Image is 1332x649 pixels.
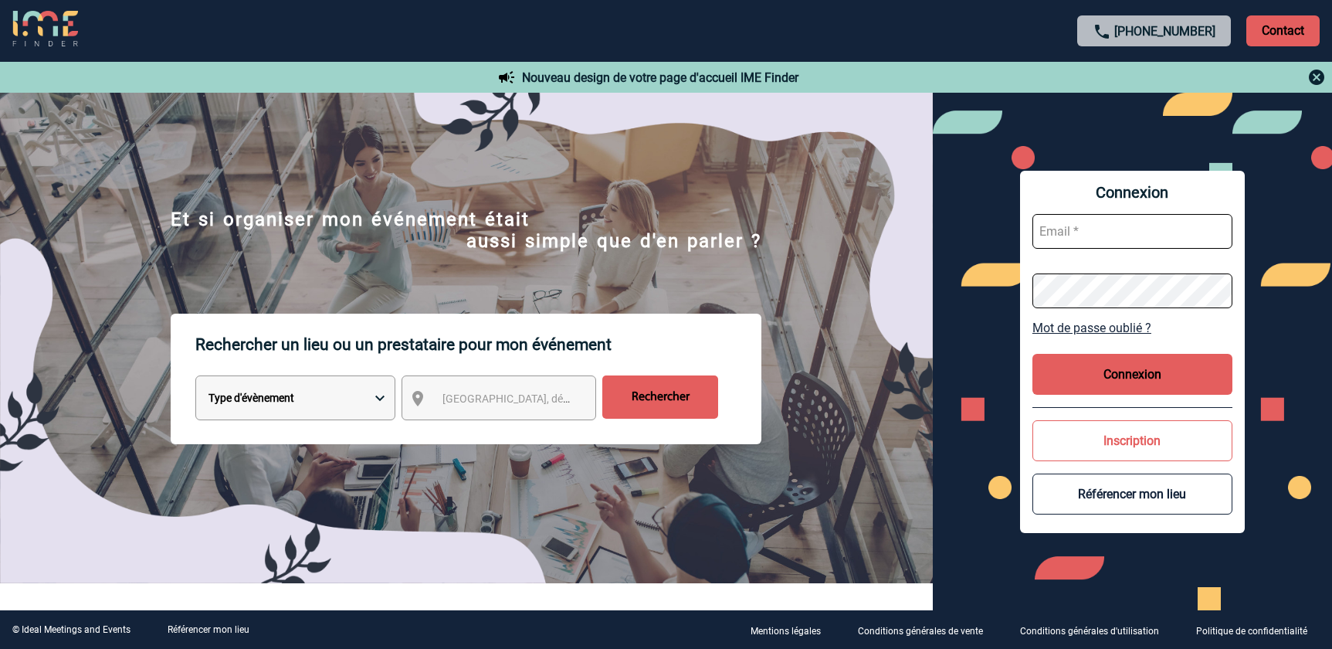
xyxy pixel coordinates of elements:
p: Contact [1246,15,1320,46]
input: Email * [1032,214,1232,249]
p: Conditions générales de vente [858,626,983,637]
a: Mentions légales [738,623,846,637]
p: Politique de confidentialité [1196,626,1307,637]
button: Référencer mon lieu [1032,474,1232,515]
a: Référencer mon lieu [168,624,249,635]
span: Connexion [1032,183,1232,202]
p: Conditions générales d'utilisation [1020,626,1159,637]
a: Conditions générales de vente [846,623,1008,637]
span: [GEOGRAPHIC_DATA], département, région... [442,392,657,405]
a: Conditions générales d'utilisation [1008,623,1184,637]
p: Rechercher un lieu ou un prestataire pour mon événement [195,314,761,375]
a: [PHONE_NUMBER] [1114,24,1215,39]
img: call-24-px.png [1093,22,1111,41]
p: Mentions légales [751,626,821,637]
a: Politique de confidentialité [1184,623,1332,637]
div: © Ideal Meetings and Events [12,624,130,635]
button: Inscription [1032,420,1232,461]
input: Rechercher [602,375,718,419]
button: Connexion [1032,354,1232,395]
a: Mot de passe oublié ? [1032,321,1232,335]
